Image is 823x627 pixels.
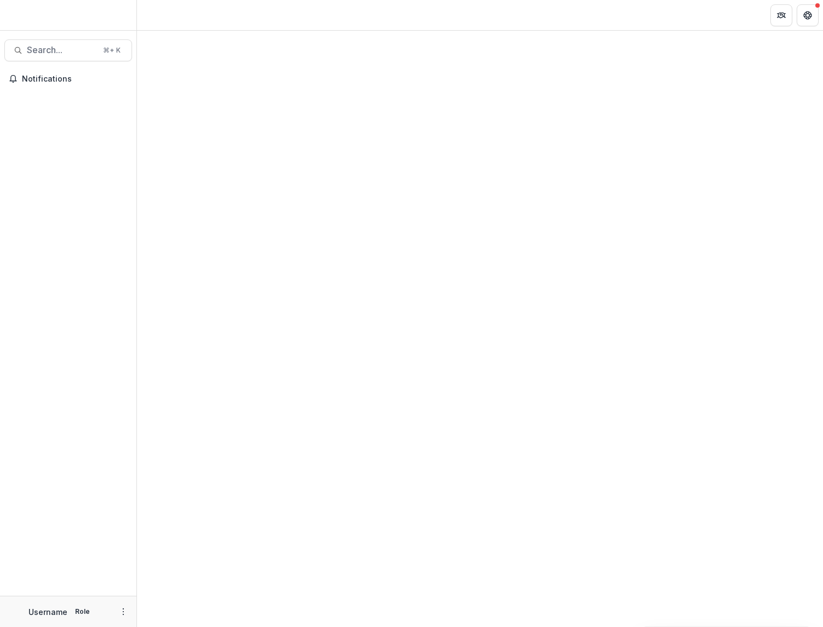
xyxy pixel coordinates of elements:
[117,605,130,618] button: More
[4,39,132,61] button: Search...
[141,7,188,23] nav: breadcrumb
[4,70,132,88] button: Notifications
[770,4,792,26] button: Partners
[797,4,819,26] button: Get Help
[22,74,128,84] span: Notifications
[28,606,67,618] p: Username
[101,44,123,56] div: ⌘ + K
[27,45,96,55] span: Search...
[72,607,93,617] p: Role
